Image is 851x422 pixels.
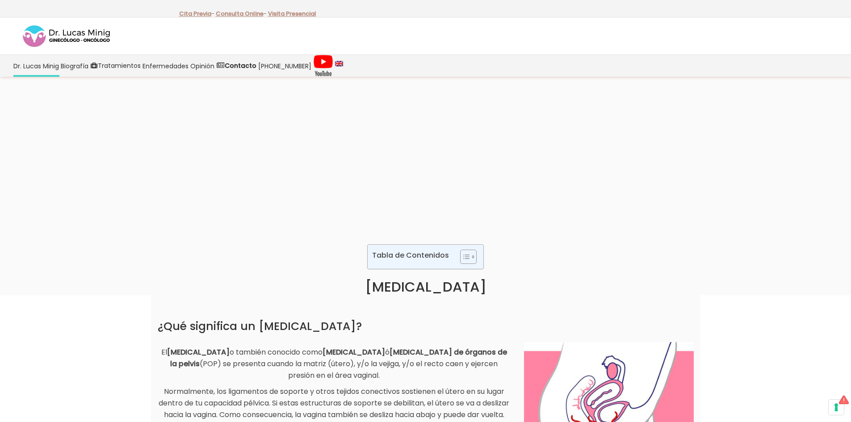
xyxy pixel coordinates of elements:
[98,61,141,71] span: Tratamientos
[89,55,142,77] a: Tratamientos
[372,250,449,260] p: Tabla de Contenidos
[61,61,88,71] span: Biografía
[158,320,694,333] h2: ¿Qué significa un [MEDICAL_DATA]?
[179,9,211,18] a: Cita Previa
[323,347,385,357] strong: [MEDICAL_DATA]
[268,9,316,18] a: Visita Presencial
[313,54,333,77] img: Videos Youtube Ginecología
[258,61,311,71] span: [PHONE_NUMBER]
[335,61,343,66] img: language english
[257,55,312,77] a: [PHONE_NUMBER]
[13,55,60,77] a: Dr. Lucas Minig
[334,55,344,77] a: language english
[215,55,257,77] a: Contacto
[216,9,264,18] a: Consulta Online
[189,55,215,77] a: Opinión
[190,61,214,71] span: Opinión
[167,347,230,357] strong: [MEDICAL_DATA]
[60,55,89,77] a: Biografía
[216,8,267,20] p: -
[158,347,511,381] p: El o también conocido como ó (POP) se presenta cuando la matriz (útero), y/o la vejiga, y/o el re...
[170,347,507,369] strong: [MEDICAL_DATA] de órganos de la pelvis
[143,61,189,71] span: Enfermedades
[225,61,256,70] strong: Contacto
[179,8,214,20] p: -
[312,55,334,77] a: Videos Youtube Ginecología
[453,249,474,264] a: Toggle Table of Content
[13,61,59,71] span: Dr. Lucas Minig
[142,55,189,77] a: Enfermedades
